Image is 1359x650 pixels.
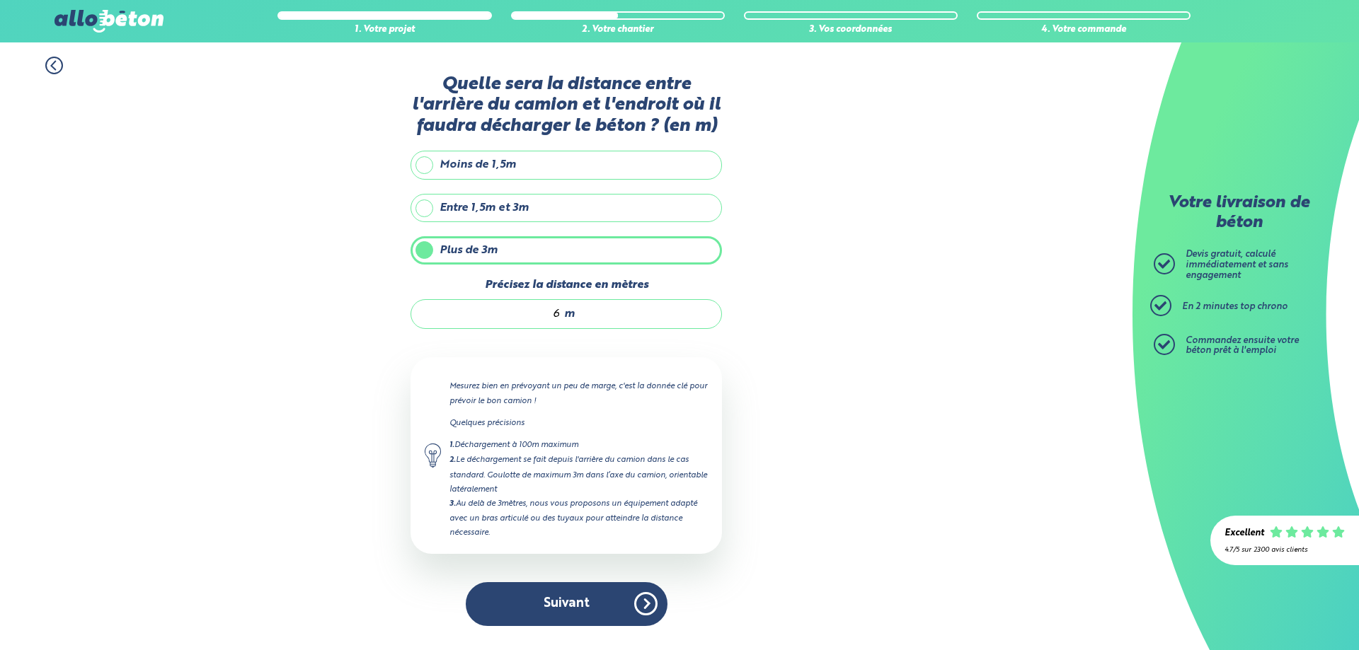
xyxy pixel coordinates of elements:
[564,308,575,320] span: m
[977,25,1191,35] div: 4. Votre commande
[411,194,722,222] label: Entre 1,5m et 3m
[449,500,456,508] strong: 3.
[1233,595,1343,634] iframe: Help widget launcher
[449,453,708,496] div: Le déchargement se fait depuis l'arrière du camion dans le cas standard. Goulotte de maximum 3m d...
[411,236,722,265] label: Plus de 3m
[466,582,667,625] button: Suivant
[449,456,456,464] strong: 2.
[449,416,708,430] p: Quelques précisions
[425,307,561,321] input: 0
[411,279,722,291] label: Précisez la distance en mètres
[511,25,725,35] div: 2. Votre chantier
[744,25,958,35] div: 3. Vos coordonnées
[449,379,708,407] p: Mesurez bien en prévoyant un peu de marge, c'est la donnée clé pour prévoir le bon camion !
[449,438,708,453] div: Déchargement à 100m maximum
[449,441,454,449] strong: 1.
[277,25,491,35] div: 1. Votre projet
[55,10,164,33] img: allobéton
[449,497,708,540] div: Au delà de 3mètres, nous vous proposons un équipement adapté avec un bras articulé ou des tuyaux ...
[411,74,722,137] label: Quelle sera la distance entre l'arrière du camion et l'endroit où il faudra décharger le béton ? ...
[411,151,722,179] label: Moins de 1,5m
